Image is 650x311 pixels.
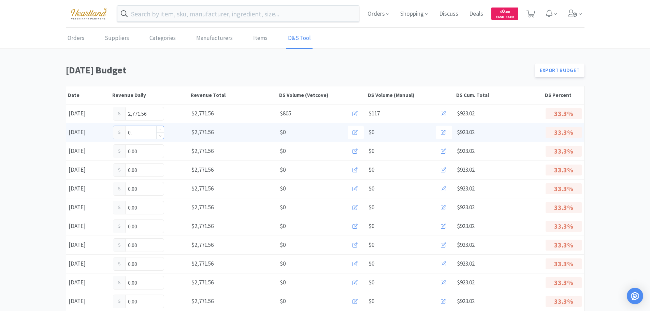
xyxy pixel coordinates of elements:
[369,222,374,231] span: $0
[191,110,214,117] span: $2,771.56
[369,259,374,268] span: $0
[157,132,164,139] span: Decrease Value
[191,241,214,249] span: $2,771.56
[251,28,269,49] a: Items
[191,166,214,173] span: $2,771.56
[457,241,475,249] span: $923.02
[627,288,643,304] div: Open Intercom Messenger
[457,279,475,286] span: $923.02
[286,28,313,49] a: D&S Tool
[191,297,214,305] span: $2,771.56
[148,28,177,49] a: Categories
[159,128,161,131] i: icon: up
[457,185,475,192] span: $923.02
[457,203,475,211] span: $923.02
[280,146,286,156] span: $0
[66,144,111,158] div: [DATE]
[66,275,111,289] div: [DATE]
[279,92,364,98] div: DS Volume (Vetcove)
[369,278,374,287] span: $0
[546,277,582,288] p: 33.3%
[546,108,582,119] p: 33.3%
[457,260,475,267] span: $923.02
[191,147,214,155] span: $2,771.56
[500,8,510,14] span: 0
[280,297,286,306] span: $0
[546,258,582,269] p: 33.3%
[191,185,214,192] span: $2,771.56
[546,165,582,175] p: 33.3%
[66,200,111,214] div: [DATE]
[369,184,374,193] span: $0
[157,126,164,132] span: Increase Value
[457,128,475,136] span: $923.02
[369,203,374,212] span: $0
[457,222,475,230] span: $923.02
[191,222,214,230] span: $2,771.56
[66,219,111,233] div: [DATE]
[466,11,486,17] a: Deals
[191,203,214,211] span: $2,771.56
[280,222,286,231] span: $0
[117,6,359,22] input: Search by item, sku, manufacturer, ingredient, size...
[280,203,286,212] span: $0
[457,166,475,173] span: $923.02
[500,10,502,14] span: $
[112,92,187,98] div: Revenue Daily
[66,62,531,78] h1: [DATE] Budget
[191,279,214,286] span: $2,771.56
[369,240,374,250] span: $0
[280,109,291,118] span: $805
[191,128,214,136] span: $2,771.56
[546,127,582,138] p: 33.3%
[66,107,111,121] div: [DATE]
[456,92,541,98] div: DS Cum. Total
[491,4,518,23] a: $0.00Cash Back
[495,15,514,20] span: Cash Back
[546,146,582,157] p: 33.3%
[66,125,111,139] div: [DATE]
[369,109,380,118] span: $117
[457,110,475,117] span: $923.02
[66,28,86,49] a: Orders
[369,297,374,306] span: $0
[546,240,582,251] p: 33.3%
[68,92,109,98] div: Date
[369,146,374,156] span: $0
[159,135,161,137] i: icon: down
[457,297,475,305] span: $923.02
[546,183,582,194] p: 33.3%
[546,202,582,213] p: 33.3%
[280,278,286,287] span: $0
[369,128,374,137] span: $0
[280,128,286,137] span: $0
[436,11,461,17] a: Discuss
[191,92,276,98] div: Revenue Total
[280,184,286,193] span: $0
[545,92,582,98] div: DS Percent
[368,92,453,98] div: DS Volume (Manual)
[66,257,111,271] div: [DATE]
[546,296,582,307] p: 33.3%
[191,260,214,267] span: $2,771.56
[535,63,584,77] a: Export Budget
[194,28,234,49] a: Manufacturers
[103,28,131,49] a: Suppliers
[457,147,475,155] span: $923.02
[280,259,286,268] span: $0
[546,221,582,232] p: 33.3%
[66,238,111,252] div: [DATE]
[66,294,111,308] div: [DATE]
[66,4,112,23] img: cad7bdf275c640399d9c6e0c56f98fd2_10.png
[280,240,286,250] span: $0
[66,182,111,196] div: [DATE]
[66,163,111,177] div: [DATE]
[369,165,374,174] span: $0
[505,10,510,14] span: . 00
[280,165,286,174] span: $0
